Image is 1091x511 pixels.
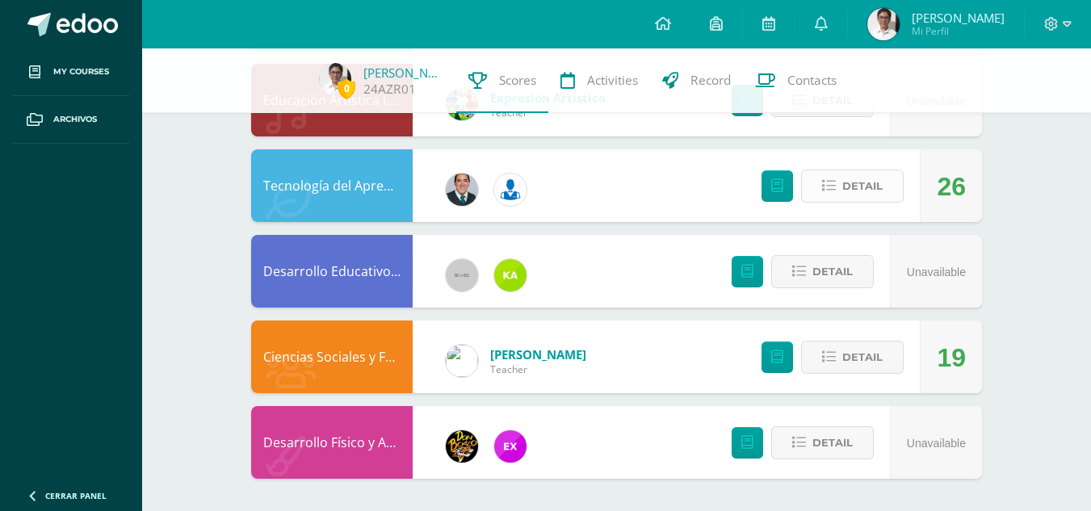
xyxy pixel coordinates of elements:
[801,170,904,203] button: Detail
[787,72,837,89] span: Contacts
[771,255,874,288] button: Detail
[842,342,883,372] span: Detail
[363,81,416,98] a: 24AZR01
[937,321,966,394] div: 19
[251,406,413,479] div: Desarrollo Físico y Artístico (Extracurricular)
[494,174,527,206] img: 6ed6846fa57649245178fca9fc9a58dd.png
[338,78,355,98] span: 0
[446,259,478,291] img: 60x60
[907,437,966,450] span: Unavailable
[812,257,853,287] span: Detail
[912,10,1005,26] span: [PERSON_NAME]
[494,259,527,291] img: 80c6179f4b1d2e3660951566ef3c631f.png
[363,65,444,81] a: [PERSON_NAME]
[13,48,129,96] a: My courses
[867,8,900,40] img: d11e657319e0700392c30c5660fad5bd.png
[251,149,413,222] div: Tecnología del Aprendizaje y la Comunicación (Informática)
[494,430,527,463] img: ce84f7dabd80ed5f5aa83b4480291ac6.png
[937,150,966,223] div: 26
[53,65,109,78] span: My courses
[912,24,1005,38] span: Mi Perfil
[801,341,904,374] button: Detail
[842,171,883,201] span: Detail
[650,48,743,113] a: Record
[53,113,97,126] span: Archivos
[45,490,107,501] span: Cerrar panel
[251,235,413,308] div: Desarrollo Educativo y Proyecto de Vida
[251,320,413,393] div: Ciencias Sociales y Formación Ciudadana e Interculturalidad
[446,345,478,377] img: 6dfd641176813817be49ede9ad67d1c4.png
[587,72,638,89] span: Activities
[446,174,478,206] img: 2306758994b507d40baaa54be1d4aa7e.png
[743,48,849,113] a: Contacts
[490,346,586,362] span: [PERSON_NAME]
[812,428,853,458] span: Detail
[499,72,536,89] span: Scores
[771,426,874,459] button: Detail
[907,266,966,279] span: Unavailable
[319,63,351,95] img: d11e657319e0700392c30c5660fad5bd.png
[456,48,548,113] a: Scores
[13,96,129,144] a: Archivos
[490,362,586,376] span: Teacher
[690,72,731,89] span: Record
[446,430,478,463] img: 21dcd0747afb1b787494880446b9b401.png
[548,48,650,113] a: Activities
